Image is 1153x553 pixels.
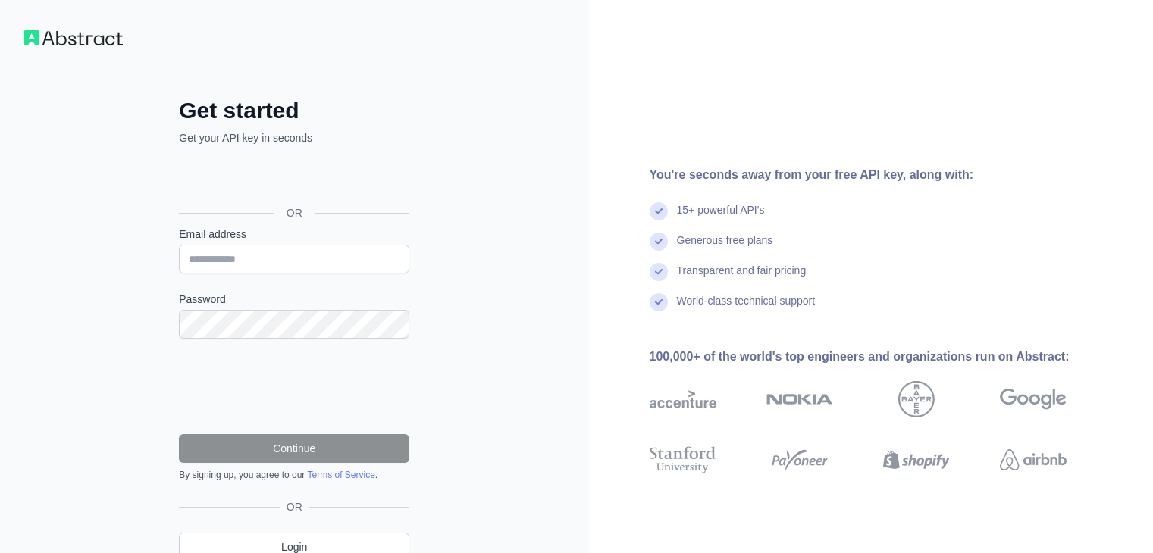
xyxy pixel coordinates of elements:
img: accenture [650,381,716,417]
h2: Get started [179,97,409,124]
div: By signing up, you agree to our . [179,469,409,481]
iframe: Sign in with Google Button [171,162,414,195]
img: google [1000,381,1067,417]
img: shopify [883,443,950,476]
img: Workflow [24,30,123,45]
img: check mark [650,263,668,281]
label: Email address [179,227,409,242]
span: OR [274,205,315,220]
div: Generous free plans [677,233,773,263]
img: airbnb [1000,443,1067,476]
iframe: reCAPTCHA [179,357,409,416]
div: You're seconds away from your free API key, along with: [650,166,1115,184]
label: Password [179,292,409,307]
div: 100,000+ of the world's top engineers and organizations run on Abstract: [650,348,1115,366]
img: check mark [650,293,668,311]
img: nokia [766,381,833,417]
img: stanford university [650,443,716,476]
button: Continue [179,434,409,463]
img: check mark [650,233,668,251]
img: check mark [650,202,668,220]
div: 15+ powerful API's [677,202,765,233]
img: payoneer [766,443,833,476]
p: Get your API key in seconds [179,130,409,145]
a: Terms of Service [307,470,374,480]
span: OR [280,499,309,514]
img: bayer [898,381,935,417]
div: World-class technical support [677,293,816,323]
div: Transparent and fair pricing [677,263,807,293]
